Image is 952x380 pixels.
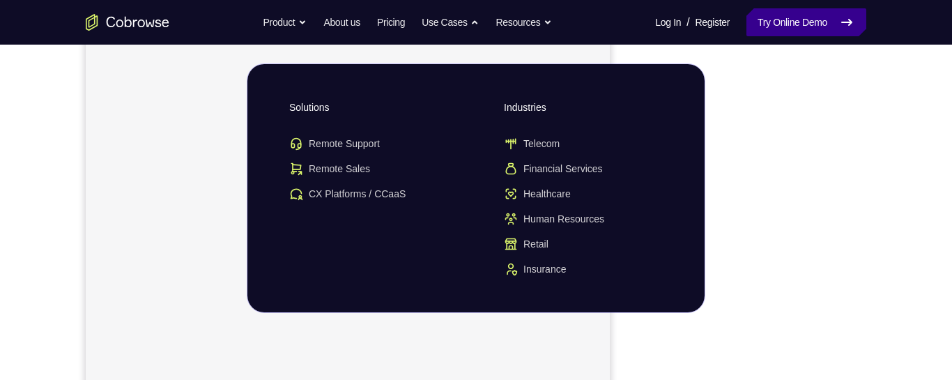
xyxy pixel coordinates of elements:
[504,137,560,151] span: Telecom
[504,100,663,126] span: Industries
[504,162,663,176] a: Financial ServicesFinancial Services
[504,262,566,276] span: Insurance
[504,137,663,151] a: TelecomTelecom
[289,137,448,151] a: Remote SupportRemote Support
[504,262,518,276] img: Insurance
[504,187,571,201] span: Healthcare
[746,8,866,36] a: Try Online Demo
[289,162,448,176] a: Remote SalesRemote Sales
[696,8,730,36] a: Register
[289,162,370,176] span: Remote Sales
[323,8,360,36] a: About us
[377,8,405,36] a: Pricing
[504,237,663,251] a: RetailRetail
[289,187,448,201] a: CX Platforms / CCaaSCX Platforms / CCaaS
[289,137,380,151] span: Remote Support
[504,212,518,226] img: Human Resources
[289,187,406,201] span: CX Platforms / CCaaS
[263,8,307,36] button: Product
[289,100,448,126] span: Solutions
[422,8,479,36] button: Use Cases
[504,212,604,226] span: Human Resources
[289,187,303,201] img: CX Platforms / CCaaS
[86,14,169,31] a: Go to the home page
[504,187,518,201] img: Healthcare
[504,187,663,201] a: HealthcareHealthcare
[504,162,603,176] span: Financial Services
[504,262,663,276] a: InsuranceInsurance
[289,162,303,176] img: Remote Sales
[504,212,663,226] a: Human ResourcesHuman Resources
[496,8,553,36] button: Resources
[289,137,303,151] img: Remote Support
[504,162,518,176] img: Financial Services
[504,237,518,251] img: Retail
[504,237,548,251] span: Retail
[504,137,518,151] img: Telecom
[686,14,689,31] span: /
[655,8,681,36] a: Log In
